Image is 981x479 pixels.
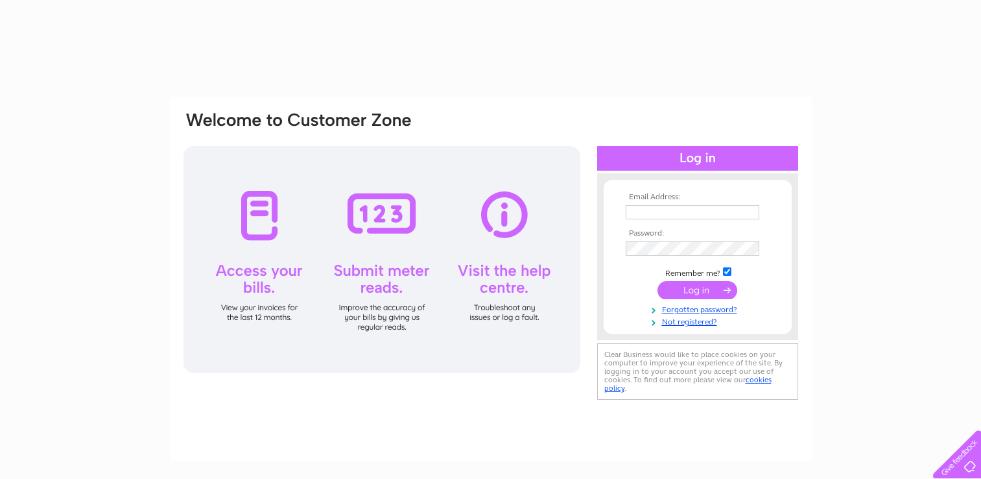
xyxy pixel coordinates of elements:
td: Remember me? [622,265,773,278]
th: Password: [622,229,773,238]
th: Email Address: [622,193,773,202]
div: Clear Business would like to place cookies on your computer to improve your experience of the sit... [597,343,798,400]
a: Not registered? [626,315,773,327]
a: Forgotten password? [626,302,773,315]
input: Submit [657,281,737,299]
a: cookies policy [604,375,772,393]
